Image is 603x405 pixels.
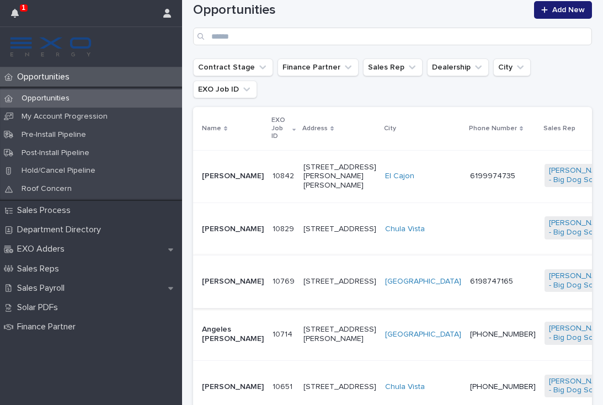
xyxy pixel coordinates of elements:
p: EXO Job ID [271,114,290,142]
a: 6198747165 [470,278,513,285]
a: [GEOGRAPHIC_DATA] [385,330,461,339]
a: El Cajon [385,172,414,181]
p: [STREET_ADDRESS][PERSON_NAME][PERSON_NAME] [303,163,376,190]
p: Sales Rep [543,122,575,135]
p: City [384,122,396,135]
p: [PERSON_NAME] [202,382,264,392]
a: Chula Vista [385,382,425,392]
p: [STREET_ADDRESS][PERSON_NAME] [303,325,376,344]
span: Add New [552,6,585,14]
p: Sales Reps [13,264,68,274]
p: 10714 [273,328,295,339]
button: EXO Job ID [193,81,257,98]
p: Post-Install Pipeline [13,148,98,158]
p: Sales Payroll [13,283,73,294]
p: Angeles [PERSON_NAME] [202,325,264,344]
p: Opportunities [13,72,78,82]
input: Search [193,28,592,45]
p: Opportunities [13,94,78,103]
p: Name [202,122,221,135]
p: [PERSON_NAME] [202,277,264,286]
p: 10842 [273,169,296,181]
p: Sales Process [13,205,79,216]
button: Dealership [427,58,489,76]
a: Chula Vista [385,225,425,234]
button: Finance Partner [278,58,359,76]
p: [STREET_ADDRESS] [303,277,376,286]
p: 10769 [273,275,297,286]
p: Address [302,122,328,135]
p: Finance Partner [13,322,84,332]
p: 10829 [273,222,296,234]
p: 10651 [273,380,295,392]
p: Pre-Install Pipeline [13,130,95,140]
p: Department Directory [13,225,110,235]
h1: Opportunities [193,2,527,18]
p: [STREET_ADDRESS] [303,225,376,234]
p: [STREET_ADDRESS] [303,382,376,392]
a: [GEOGRAPHIC_DATA] [385,277,461,286]
a: [PHONE_NUMBER] [470,331,536,338]
p: [PERSON_NAME] [202,172,264,181]
p: 1 [22,4,25,12]
img: FKS5r6ZBThi8E5hshIGi [9,36,93,58]
button: Sales Rep [363,58,423,76]
p: EXO Adders [13,244,73,254]
p: Phone Number [469,122,517,135]
p: Hold/Cancel Pipeline [13,166,104,175]
p: My Account Progression [13,112,116,121]
div: 1 [11,7,25,26]
a: 6199974735 [470,172,515,180]
button: City [493,58,531,76]
p: Solar PDFs [13,302,67,313]
p: Roof Concern [13,184,81,194]
p: [PERSON_NAME] [202,225,264,234]
button: Contract Stage [193,58,273,76]
a: Add New [534,1,592,19]
a: [PHONE_NUMBER] [470,383,536,391]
